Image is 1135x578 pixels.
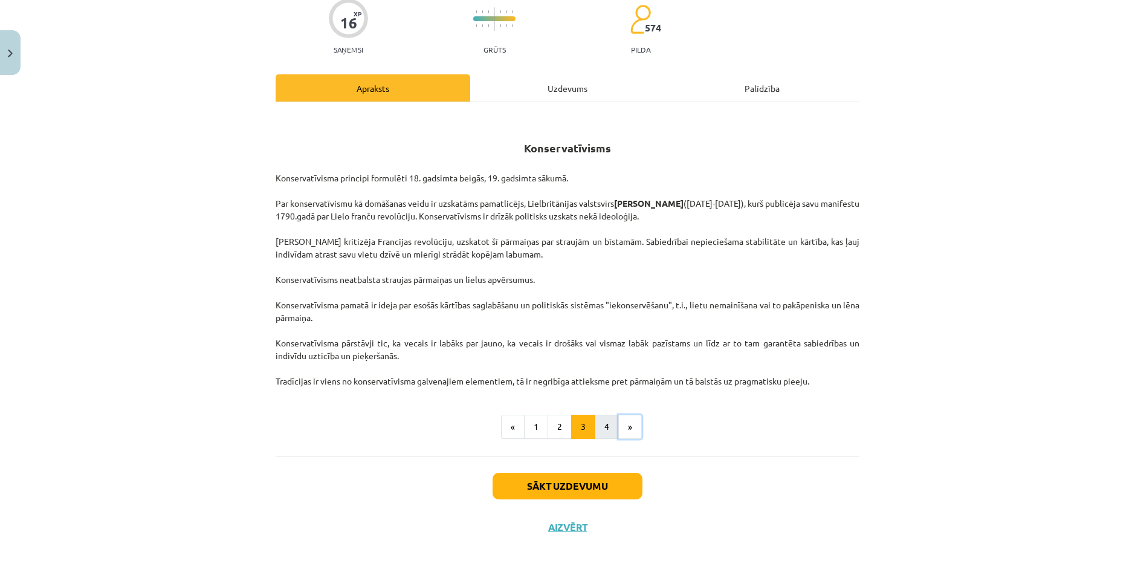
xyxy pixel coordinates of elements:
[500,24,501,27] img: icon-short-line-57e1e144782c952c97e751825c79c345078a6d821885a25fce030b3d8c18986b.svg
[494,7,495,31] img: icon-long-line-d9ea69661e0d244f92f715978eff75569469978d946b2353a9bb055b3ed8787d.svg
[631,45,650,54] p: pilda
[483,45,506,54] p: Grūts
[506,24,507,27] img: icon-short-line-57e1e144782c952c97e751825c79c345078a6d821885a25fce030b3d8c18986b.svg
[524,141,611,155] strong: Konservatīvisms
[512,24,513,27] img: icon-short-line-57e1e144782c952c97e751825c79c345078a6d821885a25fce030b3d8c18986b.svg
[476,24,477,27] img: icon-short-line-57e1e144782c952c97e751825c79c345078a6d821885a25fce030b3d8c18986b.svg
[493,473,642,499] button: Sākt uzdevumu
[545,521,590,533] button: Aizvērt
[500,10,501,13] img: icon-short-line-57e1e144782c952c97e751825c79c345078a6d821885a25fce030b3d8c18986b.svg
[8,50,13,57] img: icon-close-lesson-0947bae3869378f0d4975bcd49f059093ad1ed9edebbc8119c70593378902aed.svg
[548,415,572,439] button: 2
[340,15,357,31] div: 16
[476,10,477,13] img: icon-short-line-57e1e144782c952c97e751825c79c345078a6d821885a25fce030b3d8c18986b.svg
[329,45,368,54] p: Saņemsi
[524,415,548,439] button: 1
[482,24,483,27] img: icon-short-line-57e1e144782c952c97e751825c79c345078a6d821885a25fce030b3d8c18986b.svg
[276,159,859,388] p: Konservatīvisma principi formulēti 18. gadsimta beigās, 19. gadsimta sākumā. Par konservatīvismu ...
[571,415,595,439] button: 3
[276,415,859,439] nav: Page navigation example
[618,415,642,439] button: »
[614,198,684,209] strong: [PERSON_NAME]
[470,74,665,102] div: Uzdevums
[506,10,507,13] img: icon-short-line-57e1e144782c952c97e751825c79c345078a6d821885a25fce030b3d8c18986b.svg
[512,10,513,13] img: icon-short-line-57e1e144782c952c97e751825c79c345078a6d821885a25fce030b3d8c18986b.svg
[595,415,619,439] button: 4
[354,10,361,17] span: XP
[488,10,489,13] img: icon-short-line-57e1e144782c952c97e751825c79c345078a6d821885a25fce030b3d8c18986b.svg
[501,415,525,439] button: «
[665,74,859,102] div: Palīdzība
[482,10,483,13] img: icon-short-line-57e1e144782c952c97e751825c79c345078a6d821885a25fce030b3d8c18986b.svg
[630,4,651,34] img: students-c634bb4e5e11cddfef0936a35e636f08e4e9abd3cc4e673bd6f9a4125e45ecb1.svg
[645,22,661,33] span: 574
[488,24,489,27] img: icon-short-line-57e1e144782c952c97e751825c79c345078a6d821885a25fce030b3d8c18986b.svg
[276,74,470,102] div: Apraksts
